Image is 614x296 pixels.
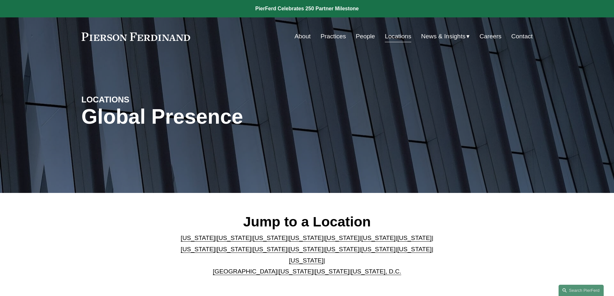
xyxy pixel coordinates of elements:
a: [US_STATE] [289,234,324,241]
a: [US_STATE] [361,246,395,253]
a: [US_STATE] [253,246,288,253]
a: Contact [511,30,532,43]
a: [US_STATE] [361,234,395,241]
a: [US_STATE] [217,246,251,253]
h1: Global Presence [82,105,382,129]
a: [US_STATE] [279,268,313,275]
h4: LOCATIONS [82,94,194,105]
a: Careers [480,30,502,43]
a: [US_STATE] [217,234,251,241]
a: [US_STATE] [397,246,432,253]
a: [US_STATE] [397,234,432,241]
p: | | | | | | | | | | | | | | | | | | [175,233,439,277]
span: News & Insights [421,31,466,42]
a: Locations [385,30,411,43]
a: [US_STATE] [289,257,324,264]
a: [US_STATE], D.C. [351,268,401,275]
h2: Jump to a Location [175,213,439,230]
a: [US_STATE] [325,234,359,241]
a: [GEOGRAPHIC_DATA] [213,268,277,275]
a: folder dropdown [421,30,470,43]
a: [US_STATE] [181,234,215,241]
a: About [295,30,311,43]
a: [US_STATE] [181,246,215,253]
a: [US_STATE] [315,268,349,275]
a: Practices [320,30,346,43]
a: [US_STATE] [253,234,288,241]
a: People [356,30,375,43]
a: [US_STATE] [289,246,324,253]
a: Search this site [559,285,604,296]
a: [US_STATE] [325,246,359,253]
